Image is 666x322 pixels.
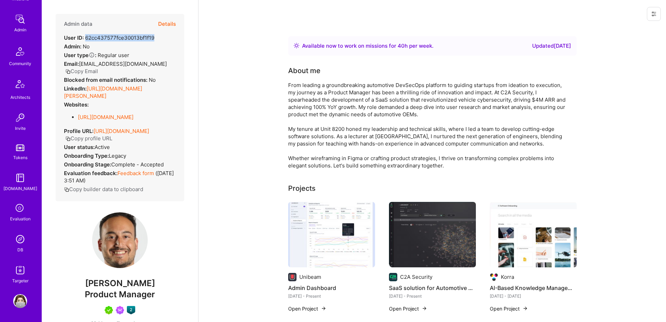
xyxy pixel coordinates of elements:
[389,273,397,281] img: Company logo
[64,85,142,99] a: [URL][DOMAIN_NAME][PERSON_NAME]
[288,305,326,312] button: Open Project
[398,42,405,49] span: 40
[65,68,98,75] button: Copy Email
[522,306,528,311] img: arrow-right
[321,306,326,311] img: arrow-right
[64,85,87,92] strong: LinkedIn:
[64,161,111,168] strong: Onboarding Stage:
[302,42,433,50] div: Available now to work on missions for h per week .
[13,232,27,246] img: Admin Search
[13,263,27,277] img: Skill Targeter
[64,152,109,159] strong: Onboarding Type:
[501,273,514,281] div: Korra
[117,170,154,176] a: Feedback form
[105,306,113,314] img: A.Teamer in Residence
[64,34,154,41] div: 62cc437577fce30013bf1f19
[64,77,149,83] strong: Blocked from email notifications:
[13,294,27,308] img: User Avatar
[64,43,81,50] strong: Admin:
[288,81,566,169] div: From leading a groundbreaking automotive DevSecOps platform to guiding startups from ideation to ...
[9,60,31,67] div: Community
[288,183,316,194] div: Projects
[490,273,498,281] img: Company logo
[389,305,427,312] button: Open Project
[89,52,95,58] i: Help
[16,144,24,151] img: tokens
[294,43,299,48] img: Availability
[14,202,27,215] i: icon SelectionTeam
[389,292,476,300] div: [DATE] - Present
[64,52,129,59] div: Regular user
[64,61,79,67] strong: Email:
[10,215,31,222] div: Evaluation
[65,69,71,74] i: icon Copy
[158,14,176,34] button: Details
[288,273,297,281] img: Company logo
[64,21,92,27] h4: Admin data
[12,43,29,60] img: Community
[17,246,23,253] div: DB
[64,187,69,192] i: icon Copy
[94,128,149,134] a: [URL][DOMAIN_NAME]
[490,292,577,300] div: [DATE] - [DATE]
[56,278,184,289] span: [PERSON_NAME]
[288,202,375,267] img: Admin Dashboard
[13,111,27,125] img: Invite
[64,170,117,176] strong: Evaluation feedback:
[389,283,476,292] h4: SaaS solution for Automotive OEMs and Tier-1s to manage their vehicle's cybersecurity lifecycle
[11,294,29,308] a: User Avatar
[299,273,321,281] div: Unibeam
[389,202,476,267] img: SaaS solution for Automotive OEMs and Tier-1s to manage their vehicle's cybersecurity lifecycle
[78,114,133,120] a: [URL][DOMAIN_NAME]
[14,26,26,33] div: Admin
[422,306,427,311] img: arrow-right
[64,76,156,84] div: No
[92,212,148,268] img: User Avatar
[3,185,37,192] div: [DOMAIN_NAME]
[288,283,375,292] h4: Admin Dashboard
[64,186,143,193] button: Copy builder data to clipboard
[65,135,112,142] button: Copy profile URL
[95,144,110,150] span: Active
[490,283,577,292] h4: AI-Based Knowledge Management
[64,101,89,108] strong: Websites:
[64,34,84,41] strong: User ID:
[79,61,167,67] span: [EMAIL_ADDRESS][DOMAIN_NAME]
[288,65,320,76] div: About me
[64,128,94,134] strong: Profile URL:
[13,154,27,161] div: Tokens
[65,136,71,141] i: icon Copy
[13,171,27,185] img: guide book
[15,125,26,132] div: Invite
[64,43,90,50] div: No
[400,273,432,281] div: C2A Security
[10,94,30,101] div: Architects
[490,202,577,267] img: AI-Based Knowledge Management
[490,305,528,312] button: Open Project
[109,152,126,159] span: legacy
[12,277,29,284] div: Targeter
[64,170,176,184] div: ( [DATE] 3:51 AM )
[13,12,27,26] img: admin teamwork
[12,77,29,94] img: Architects
[116,306,124,314] img: Been on Mission
[64,144,95,150] strong: User status:
[85,289,155,299] span: Product Manager
[532,42,571,50] div: Updated [DATE]
[288,292,375,300] div: [DATE] - Present
[64,52,96,58] strong: User type :
[111,161,164,168] span: Complete - Accepted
